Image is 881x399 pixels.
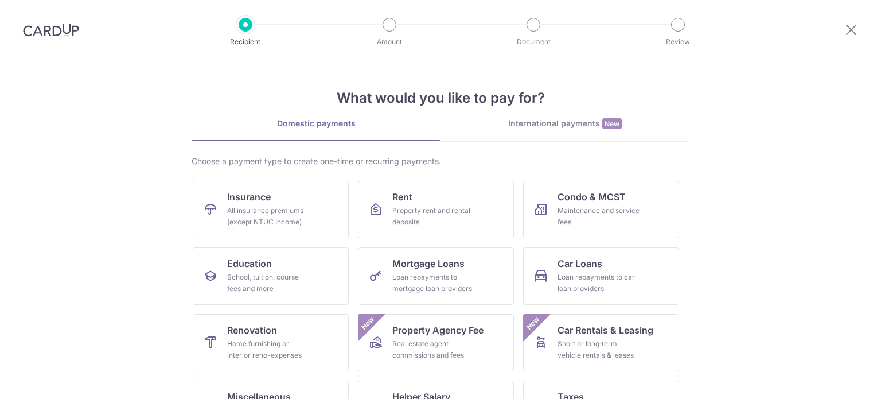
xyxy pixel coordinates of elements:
[392,338,475,361] div: Real estate agent commissions and fees
[193,314,349,371] a: RenovationHome furnishing or interior reno-expenses
[636,36,720,48] p: Review
[392,257,465,270] span: Mortgage Loans
[524,314,543,333] span: New
[192,118,440,129] div: Domestic payments
[392,190,412,204] span: Rent
[358,247,514,305] a: Mortgage LoansLoan repayments to mortgage loan providers
[602,118,622,129] span: New
[227,190,271,204] span: Insurance
[558,257,602,270] span: Car Loans
[192,156,689,167] div: Choose a payment type to create one-time or recurring payments.
[558,338,640,361] div: Short or long‑term vehicle rentals & leases
[203,36,288,48] p: Recipient
[440,118,689,130] div: International payments
[523,247,679,305] a: Car LoansLoan repayments to car loan providers
[358,314,377,333] span: New
[491,36,576,48] p: Document
[227,272,310,295] div: School, tuition, course fees and more
[193,247,349,305] a: EducationSchool, tuition, course fees and more
[227,205,310,228] div: All insurance premiums (except NTUC Income)
[558,205,640,228] div: Maintenance and service fees
[808,365,870,393] iframe: Opens a widget where you can find more information
[523,181,679,238] a: Condo & MCSTMaintenance and service fees
[193,181,349,238] a: InsuranceAll insurance premiums (except NTUC Income)
[23,23,79,37] img: CardUp
[227,338,310,361] div: Home furnishing or interior reno-expenses
[558,272,640,295] div: Loan repayments to car loan providers
[192,88,689,109] h4: What would you like to pay for?
[558,323,653,337] span: Car Rentals & Leasing
[358,314,514,371] a: Property Agency FeeReal estate agent commissions and feesNew
[558,190,626,204] span: Condo & MCST
[392,205,475,228] div: Property rent and rental deposits
[392,323,484,337] span: Property Agency Fee
[227,323,277,337] span: Renovation
[392,272,475,295] div: Loan repayments to mortgage loan providers
[358,181,514,238] a: RentProperty rent and rental deposits
[523,314,679,371] a: Car Rentals & LeasingShort or long‑term vehicle rentals & leasesNew
[227,257,272,270] span: Education
[347,36,432,48] p: Amount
